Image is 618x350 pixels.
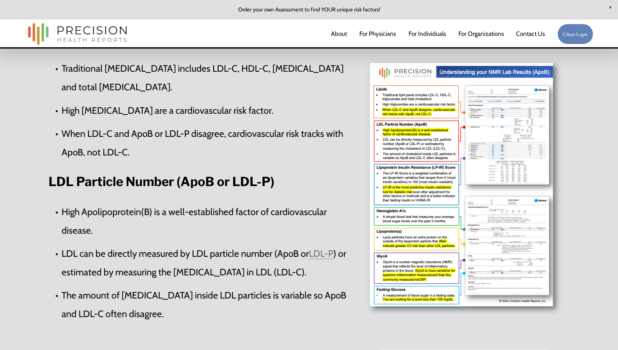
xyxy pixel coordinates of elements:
strong: LDL Particle Number (ApoB or LDL-P) [49,174,274,189]
a: About [331,27,347,41]
p: LDL can be directly measured by LDL particle number (ApoB or ) or estimated by measuring the [MED... [62,244,355,281]
a: For Individuals [409,27,446,41]
a: Client Login [557,24,593,44]
p: Traditional [MEDICAL_DATA] includes LDL-C, HDL-C, [MEDICAL_DATA] and total [MEDICAL_DATA]. [62,59,355,96]
span: For Organizations [458,28,504,40]
a: folder dropdown [458,27,504,41]
p: The amount of [MEDICAL_DATA] inside LDL particles is variable so ApoB and LDL-C often disagree. [62,286,355,323]
img: Precision Health Reports [25,20,130,48]
a: For Physicians [359,27,396,41]
p: High [MEDICAL_DATA] are a cardiovascular risk factor. [62,101,355,120]
iframe: Chat Widget [585,319,618,350]
p: High Apolipoprotein(B) is a well-established factor of cardiovascular disease. [62,202,355,240]
a: LDL-P [309,248,333,259]
p: When LDL-C and ApoB or LDL-P disagree, cardiovascular risk tracks with ApoB, not LDL-C. [62,124,355,161]
a: Contact Us [516,27,545,41]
